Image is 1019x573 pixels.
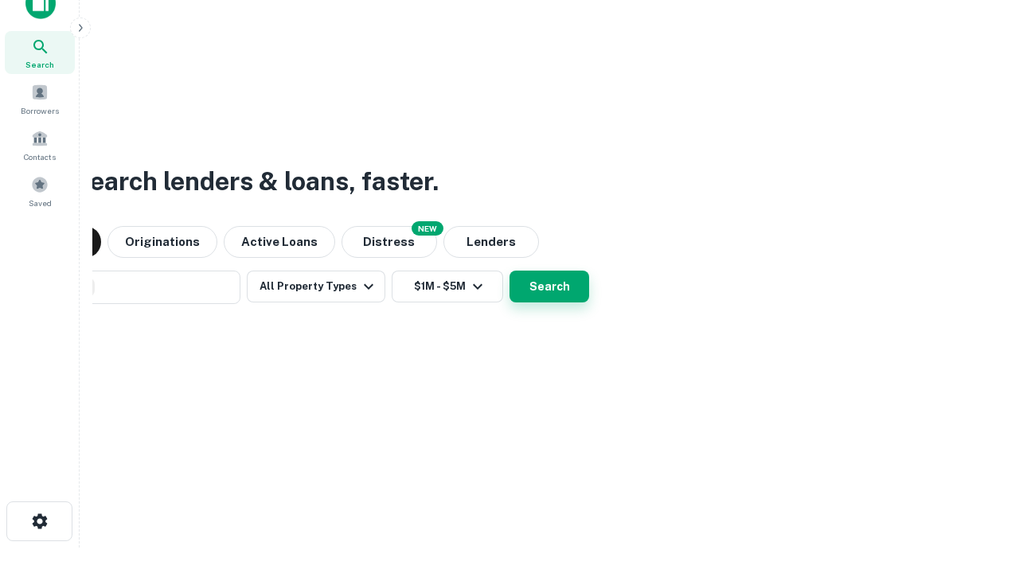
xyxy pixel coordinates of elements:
div: NEW [412,221,443,236]
span: Borrowers [21,104,59,117]
h3: Search lenders & loans, faster. [72,162,439,201]
button: Search [509,271,589,302]
span: Search [25,58,54,71]
span: Contacts [24,150,56,163]
button: Lenders [443,226,539,258]
a: Borrowers [5,77,75,120]
button: Active Loans [224,226,335,258]
a: Saved [5,170,75,212]
span: Saved [29,197,52,209]
iframe: Chat Widget [939,446,1019,522]
button: Originations [107,226,217,258]
a: Search [5,31,75,74]
button: Search distressed loans with lien and other non-mortgage details. [342,226,437,258]
button: $1M - $5M [392,271,503,302]
a: Contacts [5,123,75,166]
button: All Property Types [247,271,385,302]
